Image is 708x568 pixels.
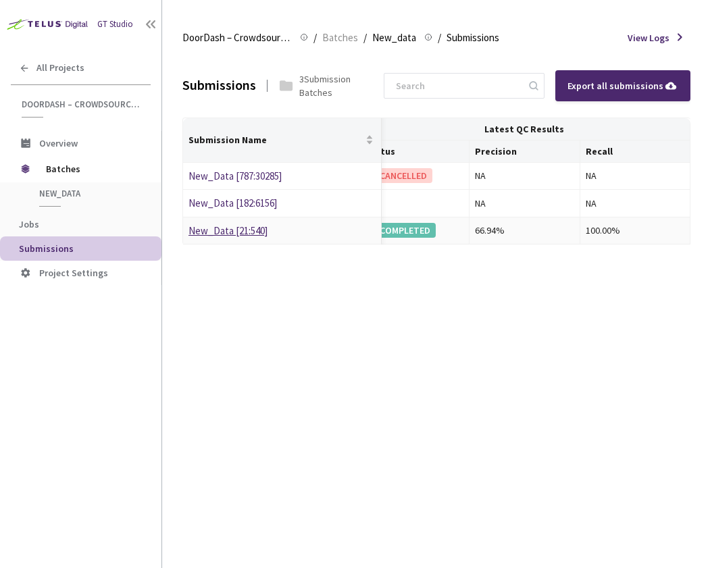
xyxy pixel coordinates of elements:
[19,242,74,255] span: Submissions
[182,76,256,95] div: Submissions
[438,30,441,46] li: /
[188,197,277,209] a: New_Data [182:6156]
[475,168,574,183] div: NA
[363,30,367,46] li: /
[372,30,416,46] span: New_data
[475,223,574,238] div: 66.94%
[586,196,684,211] div: NA
[313,30,317,46] li: /
[299,72,383,99] div: 3 Submission Batches
[359,118,690,140] th: Latest QC Results
[322,30,358,46] span: Batches
[182,30,292,46] span: DoorDash – Crowdsource Catalog Annotation
[39,137,78,149] span: Overview
[188,134,363,145] span: Submission Name
[359,140,470,163] th: Status
[365,223,436,238] div: COMPLETED
[628,31,669,45] span: View Logs
[365,196,463,211] div: NA
[188,224,268,237] a: New_Data [21:540]
[36,62,84,74] span: All Projects
[388,74,527,98] input: Search
[183,118,382,163] th: Submission Name
[19,218,39,230] span: Jobs
[22,99,143,110] span: DoorDash – Crowdsource Catalog Annotation
[320,30,361,45] a: Batches
[586,168,684,183] div: NA
[188,170,282,182] a: New_Data [787:30285]
[580,140,690,163] th: Recall
[46,155,138,182] span: Batches
[365,168,432,183] div: CANCELLED
[470,140,580,163] th: Precision
[97,18,133,31] div: GT Studio
[447,30,499,46] span: Submissions
[586,223,684,238] div: 100.00%
[567,78,678,93] div: Export all submissions
[39,267,108,279] span: Project Settings
[39,188,139,199] span: New_data
[475,196,574,211] div: NA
